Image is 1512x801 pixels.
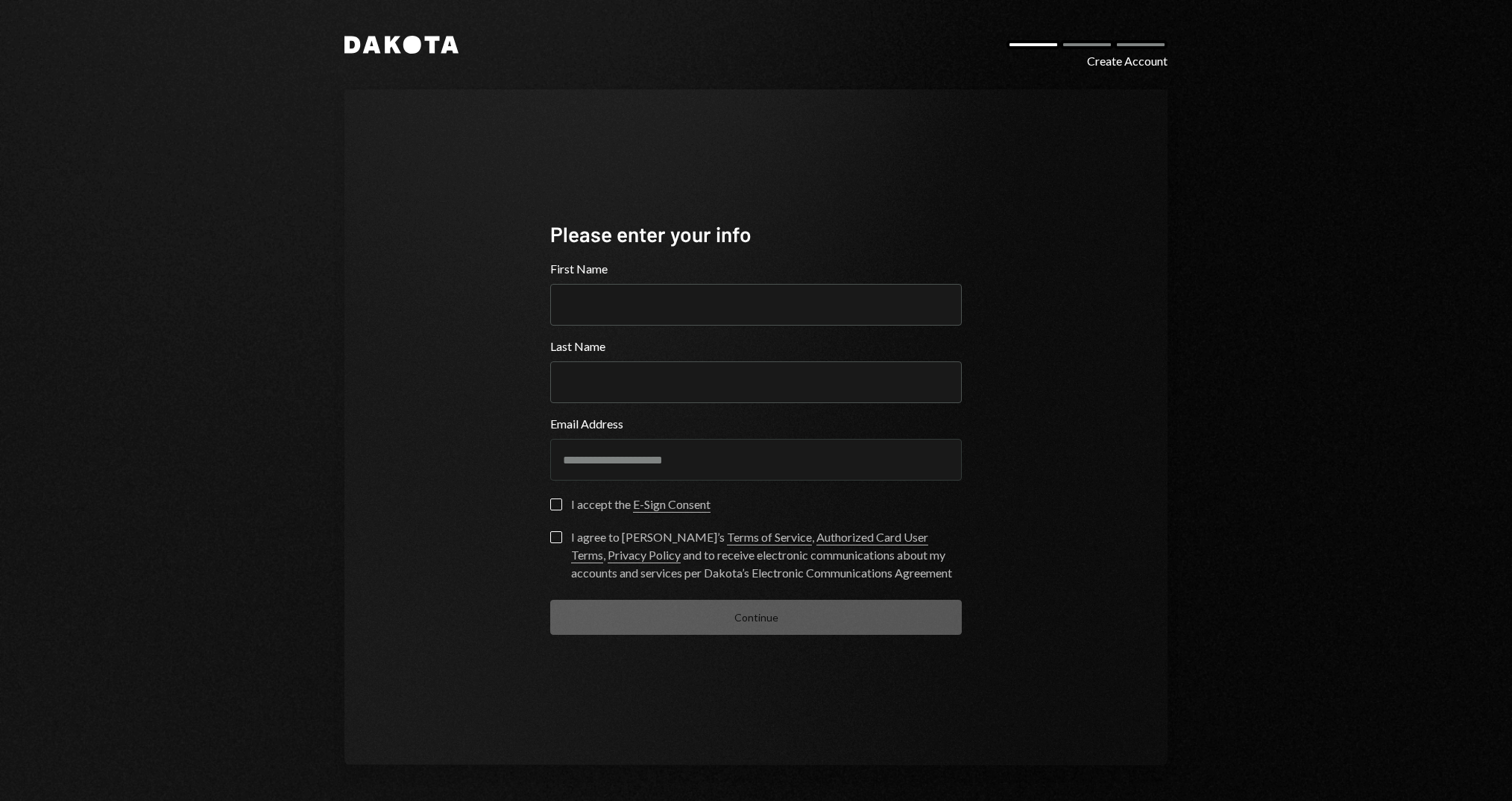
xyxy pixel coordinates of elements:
[571,528,962,582] div: I agree to [PERSON_NAME]’s , , and to receive electronic communications about my accounts and ser...
[550,498,562,510] button: I accept the E-Sign Consent
[550,260,962,278] label: First Name
[571,496,711,513] div: I accept the
[550,338,962,355] label: Last Name
[550,531,562,543] button: I agree to [PERSON_NAME]’s Terms of Service, Authorized Card User Terms, Privacy Policy and to re...
[571,530,928,563] a: Authorized Card User Terms
[727,530,812,545] a: Terms of Service
[1087,52,1168,70] div: Create Account
[550,415,962,433] label: Email Address
[633,497,711,513] a: E-Sign Consent
[550,220,962,249] div: Please enter your info
[608,548,681,563] a: Privacy Policy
